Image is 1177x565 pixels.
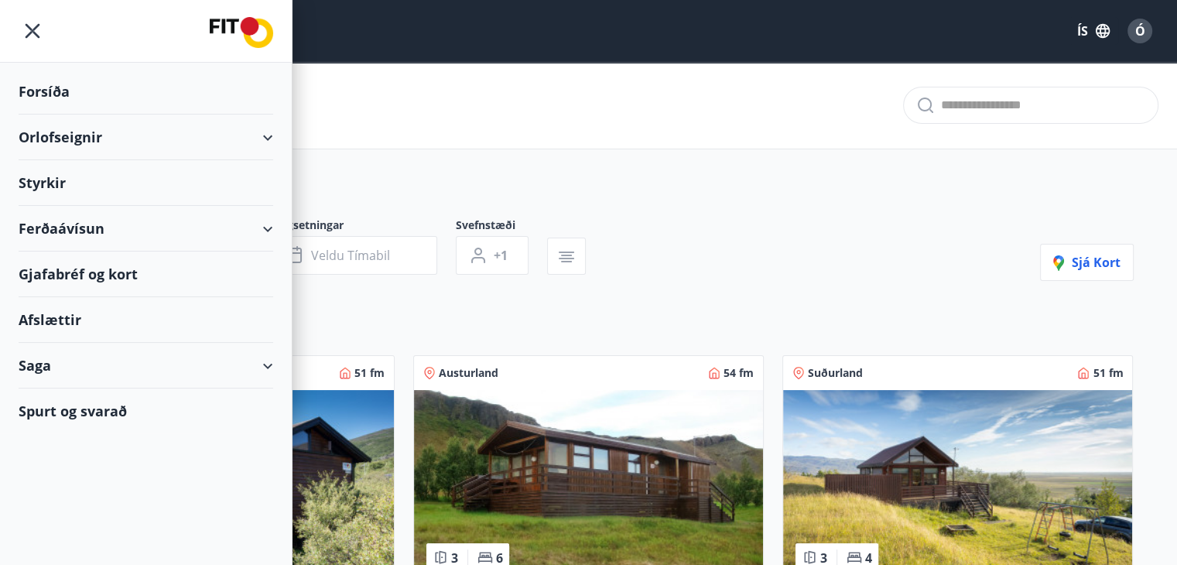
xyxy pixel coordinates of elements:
div: Forsíða [19,69,273,115]
span: Svefnstæði [456,217,547,236]
button: menu [19,17,46,45]
span: Dagsetningar [273,217,456,236]
div: Saga [19,343,273,389]
div: Afslættir [19,297,273,343]
span: Austurland [439,365,498,381]
button: Veldu tímabil [273,236,437,275]
span: Ó [1135,22,1145,39]
img: union_logo [210,17,273,48]
div: Styrkir [19,160,273,206]
span: Veldu tímabil [311,247,390,264]
span: Suðurland [808,365,863,381]
div: Spurt og svarað [19,389,273,433]
span: 54 fm [724,365,754,381]
button: Sjá kort [1040,244,1134,281]
div: Gjafabréf og kort [19,252,273,297]
button: ÍS [1069,17,1118,45]
span: +1 [494,247,508,264]
div: Ferðaávísun [19,206,273,252]
button: Ó [1121,12,1158,50]
span: 51 fm [1093,365,1123,381]
span: Sjá kort [1053,254,1121,271]
div: Orlofseignir [19,115,273,160]
button: +1 [456,236,529,275]
span: 51 fm [354,365,385,381]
